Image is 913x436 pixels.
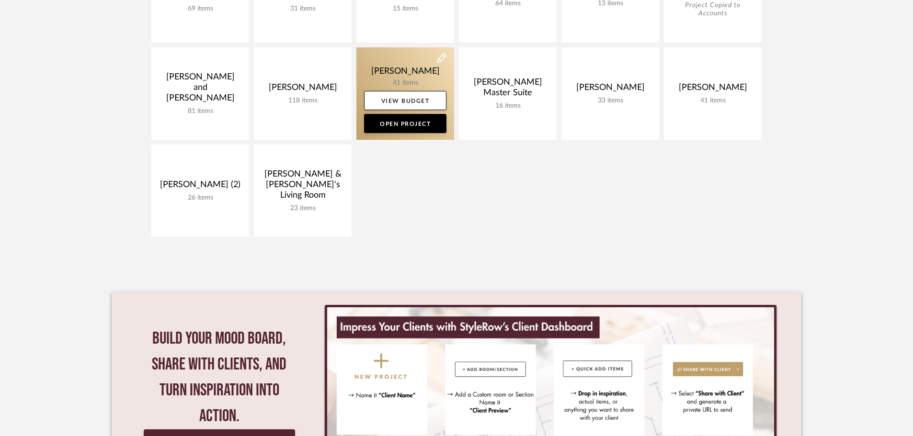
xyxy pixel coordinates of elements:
[262,82,344,97] div: [PERSON_NAME]
[672,1,754,18] div: Project Copied to Accounts
[262,169,344,204] div: [PERSON_NAME] & [PERSON_NAME]'s Living Room
[144,326,295,429] div: Build your mood board, share with clients, and turn inspiration into action.
[159,107,241,115] div: 81 items
[262,97,344,105] div: 118 items
[262,5,344,13] div: 31 items
[672,82,754,97] div: [PERSON_NAME]
[569,82,651,97] div: [PERSON_NAME]
[364,5,446,13] div: 15 items
[569,97,651,105] div: 33 items
[467,77,549,102] div: [PERSON_NAME] Master Suite
[159,194,241,202] div: 26 items
[672,97,754,105] div: 41 items
[159,5,241,13] div: 69 items
[159,179,241,194] div: [PERSON_NAME] (2)
[364,114,446,133] a: Open Project
[262,204,344,212] div: 23 items
[467,102,549,110] div: 16 items
[159,72,241,107] div: [PERSON_NAME] and [PERSON_NAME]
[364,91,446,110] a: View Budget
